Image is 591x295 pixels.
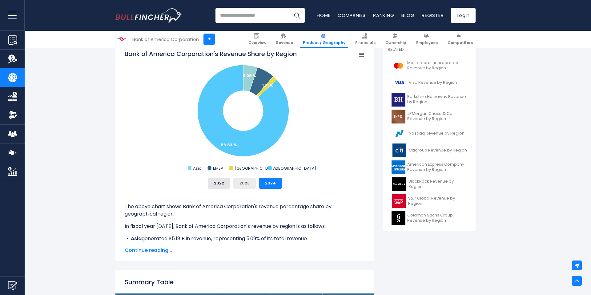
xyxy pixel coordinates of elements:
[273,165,316,171] text: [GEOGRAPHIC_DATA]
[388,210,471,227] a: Goldman Sachs Group Revenue by Region
[383,31,409,48] a: Ownership
[338,12,366,18] a: Companies
[392,160,405,174] img: AXP logo
[392,110,405,123] img: JPM logo
[407,162,467,172] span: American Express Company Revenue by Region
[392,143,407,157] img: C logo
[213,165,223,171] text: EMEA
[448,40,473,45] span: Competitors
[388,91,471,108] a: Berkshire Hathaway Revenue by Region
[131,242,143,249] b: EMEA
[243,73,256,79] text: 5.09 %
[388,108,471,125] a: JPMorgan Chase & Co. Revenue by Region
[401,12,414,18] a: Blog
[388,125,471,142] a: Nasdaq Revenue by Region
[203,34,215,45] a: +
[115,8,182,22] a: Go to homepage
[125,247,365,254] span: Continue reading...
[407,111,467,122] span: JPMorgan Chase & Co. Revenue by Region
[235,165,278,171] text: [GEOGRAPHIC_DATA]
[409,80,457,85] span: Visa Revenue by Region
[125,203,365,218] p: The above chart shows Bank of America Corporation's revenue percentage share by geographical region.
[416,40,438,45] span: Employees
[392,177,407,191] img: BLK logo
[289,8,305,23] button: Search
[388,193,471,210] a: S&P Global Revenue by Region
[259,178,282,189] button: 2024
[407,94,467,105] span: Berkshire Hathaway Revenue by Region
[392,59,405,73] img: MA logo
[388,47,471,52] p: Related
[392,194,406,208] img: SPGI logo
[125,50,297,58] tspan: Bank of America Corporation's Revenue Share by Region
[317,12,330,18] a: Home
[115,8,182,22] img: Bullfincher logo
[208,178,230,189] button: 2022
[125,235,365,242] li: generated $5.18 B in revenue, representing 5.09% of its total revenue.
[413,31,440,48] a: Employees
[388,57,471,74] a: Mastercard Incorporated Revenue by Region
[388,142,471,159] a: Citigroup Revenue by Region
[131,235,142,242] b: Asia
[407,60,467,71] span: Mastercard Incorporated Revenue by Region
[373,12,394,18] a: Ranking
[392,127,407,140] img: NDAQ logo
[392,211,405,225] img: GS logo
[248,40,266,45] span: Overview
[392,93,405,107] img: BRK-B logo
[388,176,471,193] a: BlackRock Revenue by Region
[193,165,202,171] text: Asia
[125,277,365,287] h2: Summary Table
[445,31,476,48] a: Competitors
[125,242,365,250] li: generated $6.50 B in revenue, representing 6.38% of its total revenue.
[303,40,345,45] span: Product / Geography
[388,159,471,176] a: American Express Company Revenue by Region
[352,31,378,48] a: Financials
[233,178,256,189] button: 2023
[125,223,365,230] p: In fiscal year [DATE], Bank of America Corporation's revenue by region is as follows:
[355,40,376,45] span: Financials
[385,40,406,45] span: Ownership
[388,74,471,91] a: Visa Revenue by Region
[221,142,237,148] text: 86.83 %
[8,111,17,120] img: Ownership
[408,179,467,189] span: BlackRock Revenue by Region
[422,12,444,18] a: Register
[125,50,365,173] svg: Bank of America Corporation's Revenue Share by Region
[408,196,467,206] span: S&P Global Revenue by Region
[132,36,199,43] div: Bank of America Corporation
[409,148,467,153] span: Citigroup Revenue by Region
[392,76,407,90] img: V logo
[262,83,273,88] text: 1.71 %
[246,31,269,48] a: Overview
[407,213,467,223] span: Goldman Sachs Group Revenue by Region
[300,31,348,48] a: Product / Geography
[273,31,296,48] a: Revenue
[116,33,127,45] img: BAC logo
[409,131,464,136] span: Nasdaq Revenue by Region
[451,8,476,23] a: Login
[276,40,293,45] span: Revenue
